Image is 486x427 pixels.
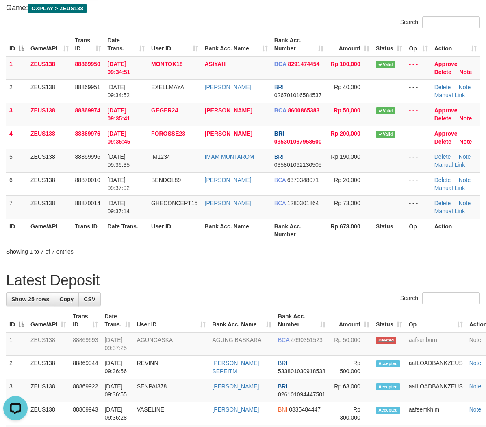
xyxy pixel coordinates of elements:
[59,296,74,302] span: Copy
[329,356,373,379] td: Rp 500,000
[459,84,471,90] a: Note
[75,177,100,183] span: 88870010
[134,379,209,402] td: SENPAI378
[6,126,27,149] td: 4
[6,79,27,103] td: 2
[334,200,360,206] span: Rp 73,000
[434,84,451,90] a: Delete
[151,177,181,183] span: BENDOL89
[274,162,322,168] span: Copy 035801062130505 to clipboard
[6,4,480,12] h4: Game:
[101,356,133,379] td: [DATE] 09:36:56
[376,407,400,414] span: Accepted
[151,130,185,137] span: FOROSSE23
[406,379,466,402] td: aafLOADBANKZEUS
[134,356,209,379] td: REVINN
[434,185,465,191] a: Manual Link
[274,138,322,145] span: Copy 035301067958500 to clipboard
[291,337,323,343] span: Copy 4690351523 to clipboard
[289,406,321,413] span: Copy 0835484447 to clipboard
[101,332,133,356] td: [DATE] 09:37:25
[78,292,101,306] a: CSV
[108,130,130,145] span: [DATE] 09:35:45
[459,153,471,160] a: Note
[11,296,49,302] span: Show 25 rows
[75,84,100,90] span: 88869951
[469,383,482,390] a: Note
[275,309,329,332] th: Bank Acc. Number: activate to sort column ascending
[406,149,431,172] td: - - -
[6,244,196,256] div: Showing 1 to 7 of 7 entries
[27,356,69,379] td: ZEUS138
[334,84,360,90] span: Rp 40,000
[327,33,372,56] th: Amount: activate to sort column ascending
[459,138,472,145] a: Note
[27,56,72,80] td: ZEUS138
[108,177,130,191] span: [DATE] 09:37:02
[209,309,275,332] th: Bank Acc. Name: activate to sort column ascending
[27,309,69,332] th: Game/API: activate to sort column ascending
[54,292,79,306] a: Copy
[406,195,431,219] td: - - -
[6,356,27,379] td: 2
[27,172,72,195] td: ZEUS138
[278,337,289,343] span: BCA
[27,332,69,356] td: ZEUS138
[6,103,27,126] td: 3
[334,177,360,183] span: Rp 20,000
[434,69,451,75] a: Delete
[459,177,471,183] a: Note
[148,219,202,242] th: User ID
[108,107,130,122] span: [DATE] 09:35:41
[334,107,360,114] span: Rp 50,000
[151,107,178,114] span: GEGER24
[274,107,286,114] span: BCA
[278,368,325,374] span: Copy 533801030918538 to clipboard
[274,130,284,137] span: BRI
[274,92,322,99] span: Copy 026701016584537 to clipboard
[69,332,101,356] td: 88869693
[376,131,395,138] span: Valid transaction
[434,208,465,215] a: Manual Link
[27,402,69,425] td: ZEUS138
[6,292,54,306] a: Show 25 rows
[3,3,28,28] button: Open LiveChat chat widget
[434,162,465,168] a: Manual Link
[72,33,104,56] th: Trans ID: activate to sort column ascending
[406,172,431,195] td: - - -
[434,92,465,99] a: Manual Link
[6,33,27,56] th: ID: activate to sort column descending
[27,103,72,126] td: ZEUS138
[434,107,458,114] a: Approve
[108,84,130,99] span: [DATE] 09:34:52
[376,360,400,367] span: Accepted
[406,309,466,332] th: Op: activate to sort column ascending
[151,84,184,90] span: EXELLMAYA
[101,379,133,402] td: [DATE] 09:36:55
[406,56,431,80] td: - - -
[205,177,252,183] a: [PERSON_NAME]
[104,33,148,56] th: Date Trans.: activate to sort column ascending
[331,130,360,137] span: Rp 200,000
[406,219,431,242] th: Op
[134,309,209,332] th: User ID: activate to sort column ascending
[6,332,27,356] td: 1
[271,33,327,56] th: Bank Acc. Number: activate to sort column ascending
[431,33,480,56] th: Action: activate to sort column ascending
[271,219,327,242] th: Bank Acc. Number
[101,309,133,332] th: Date Trans.: activate to sort column ascending
[108,61,130,75] span: [DATE] 09:34:51
[27,195,72,219] td: ZEUS138
[72,219,104,242] th: Trans ID
[278,406,287,413] span: BNI
[274,153,284,160] span: BRI
[434,153,451,160] a: Delete
[329,332,373,356] td: Rp 50,000
[134,332,209,356] td: AGUNGASKA
[274,177,286,183] span: BCA
[469,406,482,413] a: Note
[205,200,252,206] a: [PERSON_NAME]
[27,379,69,402] td: ZEUS138
[288,107,320,114] span: Copy 8600865383 to clipboard
[278,391,325,398] span: Copy 026101094447501 to clipboard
